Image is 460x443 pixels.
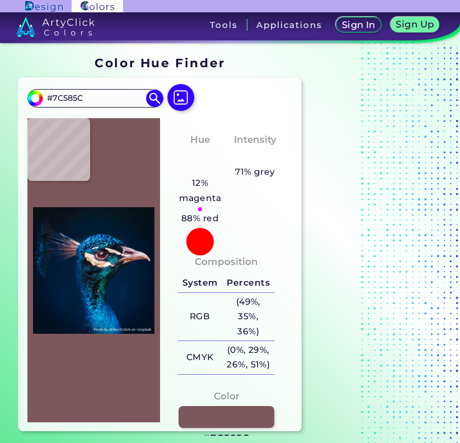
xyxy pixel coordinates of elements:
h4: Composition [195,254,258,270]
h5: RGB [178,307,222,326]
h5: Percents [222,274,275,292]
h5: 88% red [177,211,223,226]
h4: Color [214,388,240,404]
h4: Intensity [234,132,276,148]
h5: Sign In [341,20,375,30]
img: ArtyClick Design logo [25,1,63,12]
h5: 71% grey [235,165,275,179]
a: Sign Up [390,17,440,32]
img: icon picture [167,84,194,111]
h1: Color Hue Finder [95,54,225,71]
h4: Hue [190,132,210,148]
h5: (0%, 29%, 26%, 51%) [222,341,275,374]
h5: Sign Up [396,20,434,29]
h5: (49%, 35%, 36%) [222,293,275,341]
h3: Pastel [234,150,276,163]
h3: Tools [210,21,237,29]
h5: CMYK [178,348,222,367]
img: logo_artyclick_colors_white.svg [16,17,95,37]
h3: Pinkish Red [175,150,225,176]
img: img_pavlin.jpg [33,124,154,417]
input: type color.. [43,91,147,106]
img: icon search [146,90,163,106]
h3: Applications [256,21,322,29]
h5: 12% magenta [175,176,226,206]
a: Sign In [335,17,382,32]
h5: System [178,274,222,292]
